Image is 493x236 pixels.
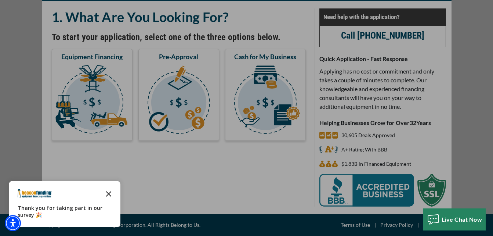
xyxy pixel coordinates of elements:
span: Live Chat Now [442,216,482,223]
button: Live Chat Now [423,208,486,230]
div: Survey [9,181,120,227]
div: Accessibility Menu [5,215,21,231]
button: Close the survey [101,186,116,201]
p: Thank you for taking part in our survey 🎉 [18,204,112,218]
img: Company logo [18,189,52,198]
